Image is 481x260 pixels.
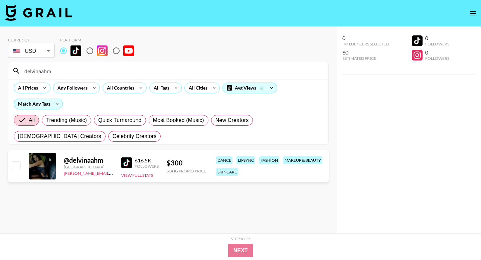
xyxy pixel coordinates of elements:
[228,244,253,257] button: Next
[215,116,249,124] span: New Creators
[167,159,206,167] div: $ 300
[135,164,159,169] div: Followers
[167,168,206,173] div: Song Promo Price
[53,83,89,93] div: Any Followers
[20,66,324,76] input: Search by User Name
[342,49,389,56] div: $0
[14,83,39,93] div: All Prices
[425,35,449,41] div: 0
[153,116,204,124] span: Most Booked (Music)
[425,56,449,61] div: Followers
[29,116,35,124] span: All
[64,169,194,176] a: [PERSON_NAME][EMAIL_ADDRESS][PERSON_NAME][DOMAIN_NAME]
[14,99,62,109] div: Match Any Tags
[103,83,136,93] div: All Countries
[46,116,87,124] span: Trending (Music)
[342,41,389,46] div: Influencers Selected
[64,156,113,164] div: @ delvinaahm
[60,37,139,42] div: Platform
[283,156,322,164] div: makeup & beauty
[259,156,279,164] div: fashion
[150,83,171,93] div: All Tags
[9,45,53,57] div: USD
[216,168,238,176] div: skincare
[123,45,134,56] img: YouTube
[466,7,480,20] button: open drawer
[185,83,209,93] div: All Cities
[425,49,449,56] div: 0
[113,132,157,140] span: Celebrity Creators
[425,41,449,46] div: Followers
[216,156,232,164] div: dance
[8,37,55,42] div: Currency
[70,45,81,56] img: TikTok
[448,227,473,252] iframe: Drift Widget Chat Controller
[64,164,113,169] div: [GEOGRAPHIC_DATA]
[98,116,142,124] span: Quick Turnaround
[342,35,389,41] div: 0
[97,45,108,56] img: Instagram
[342,56,389,61] div: Estimated Price
[223,83,277,93] div: Avg Views
[18,132,101,140] span: [DEMOGRAPHIC_DATA] Creators
[121,173,153,178] button: View Full Stats
[236,156,255,164] div: lipsync
[135,157,159,164] div: 616.5K
[121,157,132,168] img: TikTok
[5,5,72,21] img: Grail Talent
[231,236,250,241] div: Step 1 of 2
